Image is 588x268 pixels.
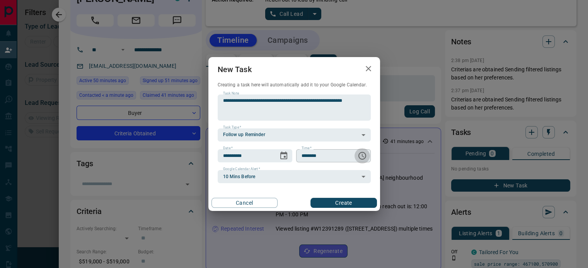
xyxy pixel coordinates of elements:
label: Google Calendar Alert [223,167,260,172]
h2: New Task [208,57,261,82]
label: Task Type [223,125,241,130]
label: Task Note [223,91,239,96]
button: Cancel [211,198,278,208]
button: Choose time, selected time is 6:00 AM [355,148,370,163]
button: Choose date, selected date is Oct 14, 2025 [276,148,291,163]
div: Follow up Reminder [218,128,371,142]
p: Creating a task here will automatically add it to your Google Calendar. [218,82,371,88]
label: Time [302,146,312,151]
label: Date [223,146,233,151]
div: 10 Mins Before [218,170,371,183]
button: Create [310,198,377,208]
